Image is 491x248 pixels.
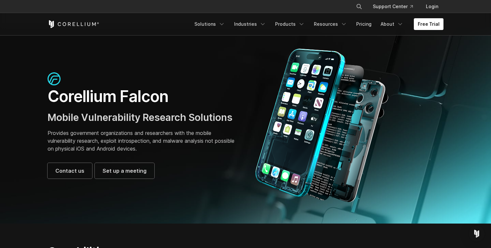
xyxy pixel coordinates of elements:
span: Mobile Vulnerability Research Solutions [48,111,232,123]
a: Login [421,1,443,12]
div: Navigation Menu [190,18,443,30]
a: About [377,18,407,30]
img: falcon-icon [48,72,61,85]
p: Provides government organizations and researchers with the mobile vulnerability research, exploit... [48,129,239,153]
div: Navigation Menu [348,1,443,12]
a: Resources [310,18,351,30]
span: Set up a meeting [103,167,147,175]
a: Solutions [190,18,229,30]
a: Pricing [352,18,375,30]
h1: Corellium Falcon [48,87,239,106]
img: Corellium_Falcon Hero 1 [252,48,392,203]
button: Search [353,1,365,12]
a: Free Trial [414,18,443,30]
a: Corellium Home [48,20,99,28]
div: Open Intercom Messenger [469,226,484,241]
a: Products [271,18,309,30]
a: Support Center [368,1,418,12]
a: Set up a meeting [95,163,154,179]
a: Contact us [48,163,92,179]
a: Industries [230,18,270,30]
span: Contact us [55,167,84,175]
